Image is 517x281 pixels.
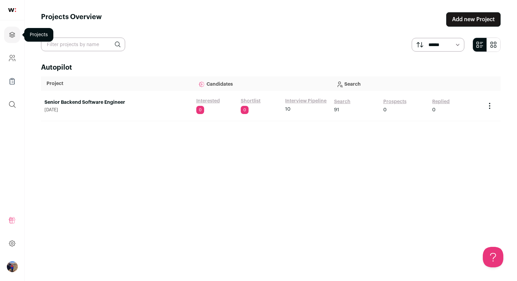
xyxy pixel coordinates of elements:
[44,99,189,106] a: Senior Backend Software Engineer
[383,107,387,113] span: 0
[432,98,450,105] a: Replied
[7,261,18,272] img: 16647223-medium_jpg
[41,63,501,72] h2: Autopilot
[446,12,501,27] a: Add new Project
[44,107,189,113] span: [DATE]
[196,98,220,104] a: Interested
[8,8,16,12] img: wellfound-shorthand-0d5821cbd27db2630d0214b213865d53afaa358527fdda9d0ea32b1df1b89c2c.svg
[4,27,20,43] a: Projects
[4,73,20,89] a: Company Lists
[41,12,102,27] h1: Projects Overview
[7,261,18,272] button: Open dropdown
[432,107,436,113] span: 0
[241,106,249,114] span: 0
[24,28,53,42] div: Projects
[241,98,261,104] a: Shortlist
[198,77,325,90] p: Candidates
[285,106,291,113] span: 10
[47,80,187,87] p: Project
[41,38,125,51] input: Filter projects by name
[285,98,327,104] a: Interview Pipeline
[336,77,477,90] p: Search
[486,102,494,110] button: Project Actions
[334,107,339,113] span: 91
[483,247,503,267] iframe: Help Scout Beacon - Open
[196,106,204,114] span: 0
[383,98,407,105] a: Prospects
[334,98,350,105] a: Search
[4,50,20,66] a: Company and ATS Settings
